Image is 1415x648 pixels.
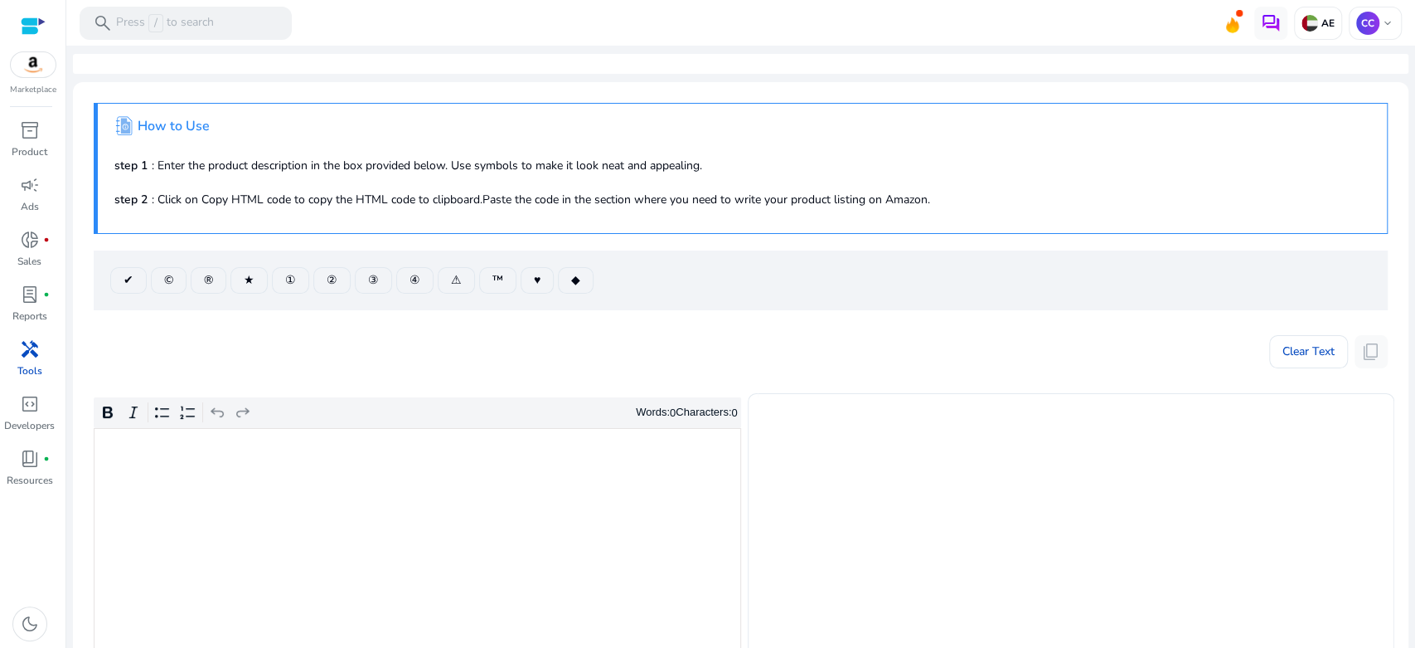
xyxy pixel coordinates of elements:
[1318,17,1335,30] p: AE
[1282,335,1335,368] span: Clear Text
[110,267,147,294] button: ✔
[204,271,213,289] span: ®
[43,456,50,462] span: fiber_manual_record
[521,267,554,294] button: ♥
[244,271,254,289] span: ★
[43,236,50,243] span: fiber_manual_record
[148,14,163,32] span: /
[114,157,1370,174] p: : Enter the product description in the box provided below. Use symbols to make it look neat and a...
[451,271,462,289] span: ⚠
[20,339,40,359] span: handyman
[124,271,133,289] span: ✔
[12,144,47,159] p: Product
[20,614,40,634] span: dark_mode
[1356,12,1379,35] p: CC
[164,271,173,289] span: ©
[17,363,42,378] p: Tools
[327,271,337,289] span: ②
[409,271,420,289] span: ④
[43,291,50,298] span: fiber_manual_record
[1269,335,1348,368] button: Clear Text
[20,120,40,140] span: inventory_2
[7,473,53,488] p: Resources
[1301,15,1318,32] img: ae.svg
[731,407,737,419] label: 0
[20,285,40,305] span: lab_profile
[94,397,741,429] div: Editor toolbar
[670,407,676,419] label: 0
[114,158,148,173] b: step 1
[558,267,594,294] button: ◆
[17,254,41,269] p: Sales
[230,267,268,294] button: ★
[368,271,379,289] span: ③
[138,119,210,134] h4: How to Use
[191,267,226,294] button: ®
[492,271,503,289] span: ™
[20,175,40,195] span: campaign
[20,230,40,250] span: donut_small
[534,271,540,289] span: ♥
[116,14,214,32] p: Press to search
[12,309,47,324] p: Reports
[272,267,309,294] button: ①
[151,267,187,294] button: ©
[636,402,738,423] div: Words: Characters:
[438,267,475,294] button: ⚠
[114,191,1370,208] p: : Click on Copy HTML code to copy the HTML code to clipboard.Paste the code in the section where ...
[313,267,351,294] button: ②
[396,267,434,294] button: ④
[10,84,56,96] p: Marketplace
[4,418,55,433] p: Developers
[20,449,40,469] span: book_4
[114,192,148,207] b: step 2
[20,394,40,414] span: code_blocks
[21,199,39,214] p: Ads
[571,271,580,289] span: ◆
[479,267,516,294] button: ™
[1381,17,1394,30] span: keyboard_arrow_down
[93,13,113,33] span: search
[11,52,56,77] img: amazon.svg
[355,267,392,294] button: ③
[285,271,296,289] span: ①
